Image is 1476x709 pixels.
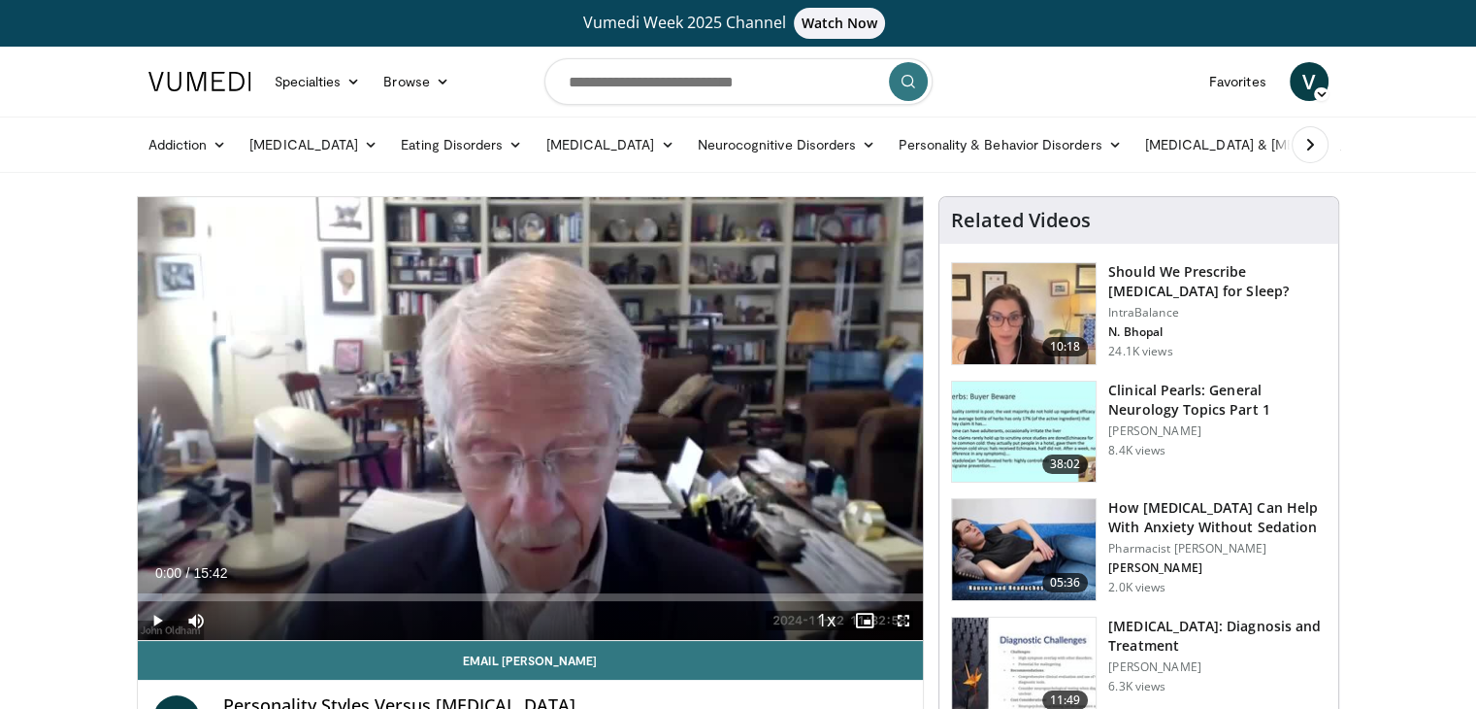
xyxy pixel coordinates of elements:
[1108,498,1327,537] h3: How [MEDICAL_DATA] Can Help With Anxiety Without Sedation
[884,601,923,640] button: Fullscreen
[1108,443,1165,458] p: 8.4K views
[1042,337,1089,356] span: 10:18
[1133,125,1411,164] a: [MEDICAL_DATA] & [MEDICAL_DATA]
[951,262,1327,365] a: 10:18 Should We Prescribe [MEDICAL_DATA] for Sleep? IntraBalance N. Bhopal 24.1K views
[1197,62,1278,101] a: Favorites
[177,601,215,640] button: Mute
[1108,580,1165,595] p: 2.0K views
[138,601,177,640] button: Play
[951,381,1327,484] a: 38:02 Clinical Pearls: General Neurology Topics Part 1 [PERSON_NAME] 8.4K views
[138,197,924,641] video-js: Video Player
[544,58,933,105] input: Search topics, interventions
[1108,617,1327,656] h3: [MEDICAL_DATA]: Diagnosis and Treatment
[951,209,1091,232] h4: Related Videos
[1290,62,1328,101] a: V
[951,498,1327,601] a: 05:36 How [MEDICAL_DATA] Can Help With Anxiety Without Sedation Pharmacist [PERSON_NAME] [PERSON_...
[1108,659,1327,675] p: [PERSON_NAME]
[193,565,227,581] span: 15:42
[148,72,251,91] img: VuMedi Logo
[138,641,924,680] a: Email [PERSON_NAME]
[1108,381,1327,420] h3: Clinical Pearls: General Neurology Topics Part 1
[155,565,181,581] span: 0:00
[1108,324,1327,340] p: N. Bhopal
[952,499,1096,600] img: 7bfe4765-2bdb-4a7e-8d24-83e30517bd33.150x105_q85_crop-smart_upscale.jpg
[794,8,886,39] span: Watch Now
[1108,305,1327,321] p: IntraBalance
[389,125,534,164] a: Eating Disorders
[686,125,888,164] a: Neurocognitive Disorders
[1108,344,1172,359] p: 24.1K views
[1108,679,1165,694] p: 6.3K views
[186,565,190,581] span: /
[845,601,884,640] button: Enable picture-in-picture mode
[372,62,461,101] a: Browse
[151,8,1326,39] a: Vumedi Week 2025 ChannelWatch Now
[138,593,924,601] div: Progress Bar
[1108,560,1327,576] p: [PERSON_NAME]
[137,125,239,164] a: Addiction
[952,382,1096,483] img: 91ec4e47-6cc3-4d45-a77d-be3eb23d61cb.150x105_q85_crop-smart_upscale.jpg
[534,125,685,164] a: [MEDICAL_DATA]
[1108,262,1327,301] h3: Should We Prescribe [MEDICAL_DATA] for Sleep?
[1108,423,1327,439] p: [PERSON_NAME]
[806,601,845,640] button: Playback Rate
[1042,573,1089,592] span: 05:36
[1042,455,1089,474] span: 38:02
[238,125,389,164] a: [MEDICAL_DATA]
[263,62,373,101] a: Specialties
[952,263,1096,364] img: f7087805-6d6d-4f4e-b7c8-917543aa9d8d.150x105_q85_crop-smart_upscale.jpg
[1108,541,1327,557] p: Pharmacist [PERSON_NAME]
[887,125,1132,164] a: Personality & Behavior Disorders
